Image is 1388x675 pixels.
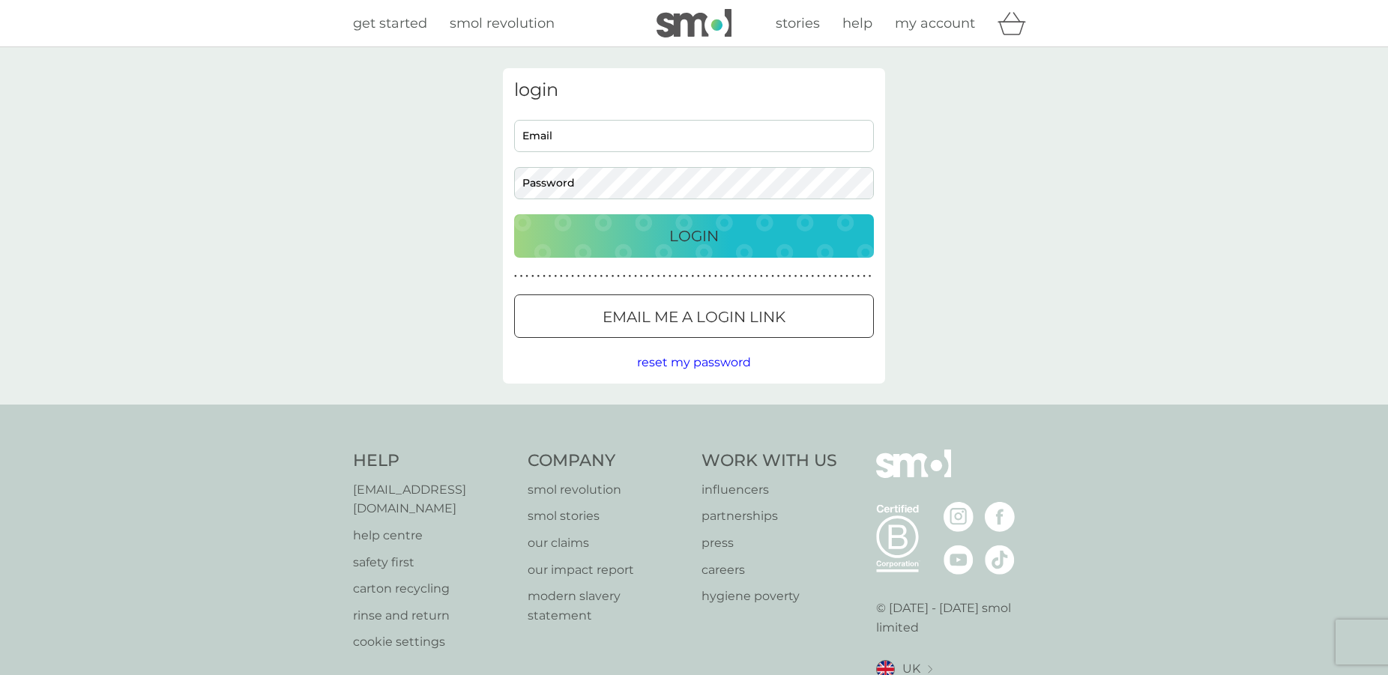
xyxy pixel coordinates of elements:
[701,480,837,500] a: influencers
[794,273,797,280] p: ●
[701,506,837,526] p: partnerships
[663,273,666,280] p: ●
[560,273,563,280] p: ●
[743,273,746,280] p: ●
[651,273,654,280] p: ●
[514,294,874,338] button: Email me a login link
[985,545,1015,575] img: visit the smol Tiktok page
[514,273,517,280] p: ●
[514,79,874,101] h3: login
[577,273,580,280] p: ●
[998,8,1035,38] div: basket
[657,273,660,280] p: ●
[842,15,872,31] span: help
[528,506,687,526] a: smol stories
[353,606,513,626] a: rinse and return
[776,15,820,31] span: stories
[985,502,1015,532] img: visit the smol Facebook page
[697,273,700,280] p: ●
[714,273,717,280] p: ●
[857,273,860,280] p: ●
[895,13,975,34] a: my account
[703,273,706,280] p: ●
[353,579,513,599] a: carton recycling
[788,273,791,280] p: ●
[353,15,427,31] span: get started
[708,273,711,280] p: ●
[520,273,523,280] p: ●
[571,273,574,280] p: ●
[823,273,826,280] p: ●
[800,273,803,280] p: ●
[863,273,866,280] p: ●
[514,214,874,258] button: Login
[531,273,534,280] p: ●
[353,480,513,518] a: [EMAIL_ADDRESS][DOMAIN_NAME]
[720,273,723,280] p: ●
[525,273,528,280] p: ●
[637,355,751,369] span: reset my password
[944,545,974,575] img: visit the smol Youtube page
[760,273,763,280] p: ●
[944,502,974,532] img: visit the smol Instagram page
[640,273,643,280] p: ●
[828,273,831,280] p: ●
[554,273,557,280] p: ●
[701,587,837,606] p: hygiene poverty
[588,273,591,280] p: ●
[701,533,837,553] a: press
[776,13,820,34] a: stories
[669,224,719,248] p: Login
[701,560,837,580] a: careers
[725,273,728,280] p: ●
[869,273,872,280] p: ●
[691,273,694,280] p: ●
[543,273,546,280] p: ●
[353,553,513,572] a: safety first
[680,273,683,280] p: ●
[645,273,648,280] p: ●
[928,665,932,674] img: select a new location
[766,273,769,280] p: ●
[606,273,609,280] p: ●
[771,273,774,280] p: ●
[876,599,1036,637] p: © [DATE] - [DATE] smol limited
[623,273,626,280] p: ●
[731,273,734,280] p: ●
[353,450,513,473] h4: Help
[612,273,615,280] p: ●
[566,273,569,280] p: ●
[669,273,672,280] p: ●
[817,273,820,280] p: ●
[617,273,620,280] p: ●
[450,15,555,31] span: smol revolution
[603,305,785,329] p: Email me a login link
[528,480,687,500] a: smol revolution
[528,587,687,625] a: modern slavery statement
[583,273,586,280] p: ●
[737,273,740,280] p: ●
[876,450,951,500] img: smol
[594,273,597,280] p: ●
[353,13,427,34] a: get started
[528,560,687,580] a: our impact report
[549,273,552,280] p: ●
[353,526,513,545] a: help centre
[450,13,555,34] a: smol revolution
[749,273,752,280] p: ●
[782,273,785,280] p: ●
[353,632,513,652] a: cookie settings
[812,273,815,280] p: ●
[528,533,687,553] a: our claims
